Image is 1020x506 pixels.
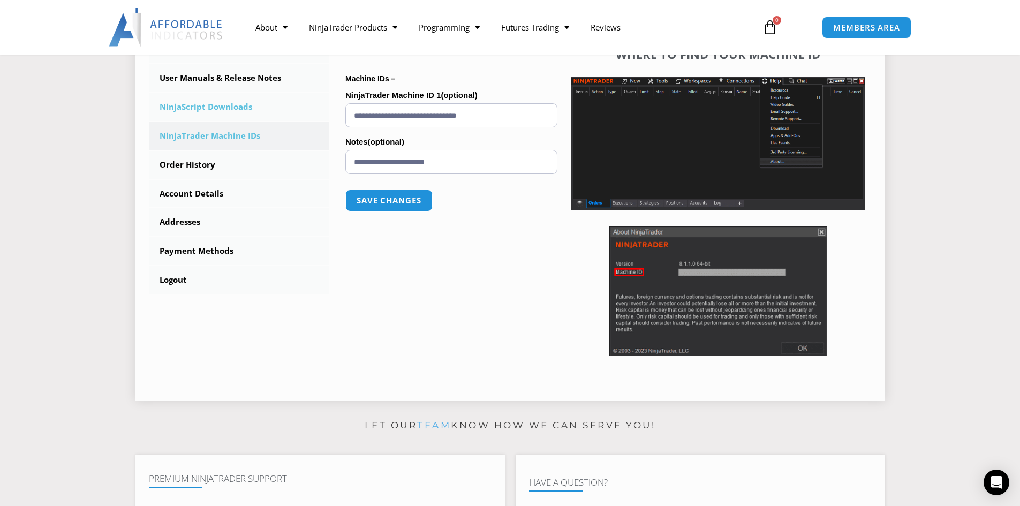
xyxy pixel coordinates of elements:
a: About [245,15,298,40]
a: NinjaTrader Machine IDs [149,122,330,150]
a: Payment Methods [149,237,330,265]
button: Save changes [345,190,433,212]
img: Screenshot 2025-01-17 1155544 | Affordable Indicators – NinjaTrader [571,77,865,210]
img: Screenshot 2025-01-17 114931 | Affordable Indicators – NinjaTrader [609,226,827,356]
span: (optional) [368,137,404,146]
a: Account Details [149,180,330,208]
span: MEMBERS AREA [833,24,900,32]
a: User Manuals & Release Notes [149,64,330,92]
a: Reviews [580,15,631,40]
nav: Menu [245,15,750,40]
img: LogoAI | Affordable Indicators – NinjaTrader [109,8,224,47]
a: NinjaTrader Products [298,15,408,40]
a: Futures Trading [490,15,580,40]
a: team [417,420,451,431]
span: (optional) [441,90,477,100]
strong: Machine IDs – [345,74,395,83]
h4: Premium NinjaTrader Support [149,473,492,484]
p: Let our know how we can serve you! [135,417,885,434]
a: NinjaScript Downloads [149,93,330,121]
nav: Account pages [149,35,330,294]
h4: Have A Question? [529,477,872,488]
h4: Machine ID Licensing [345,42,557,56]
a: Logout [149,266,330,294]
label: NinjaTrader Machine ID 1 [345,87,557,103]
a: 0 [746,12,794,43]
a: Addresses [149,208,330,236]
div: Open Intercom Messenger [984,470,1009,495]
a: Programming [408,15,490,40]
label: Notes [345,134,557,150]
span: 0 [773,16,781,25]
h4: Where to find your Machine ID [571,47,865,61]
a: MEMBERS AREA [822,17,911,39]
a: Order History [149,151,330,179]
